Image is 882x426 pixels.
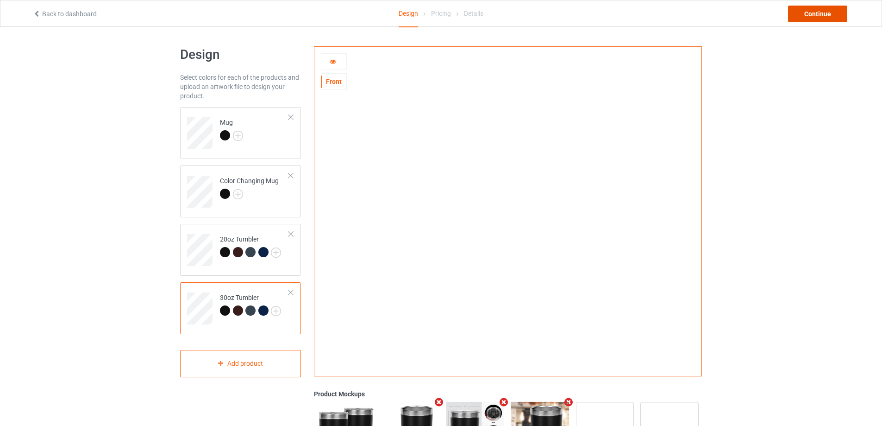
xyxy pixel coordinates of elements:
[233,131,243,141] img: svg+xml;base64,PD94bWwgdmVyc2lvbj0iMS4wIiBlbmNvZGluZz0iVVRGLTgiPz4KPHN2ZyB3aWR0aD0iMjJweCIgaGVpZ2...
[220,176,279,198] div: Color Changing Mug
[321,77,346,86] div: Front
[233,189,243,199] img: svg+xml;base64,PD94bWwgdmVyc2lvbj0iMS4wIiBlbmNvZGluZz0iVVRGLTgiPz4KPHN2ZyB3aWR0aD0iMjJweCIgaGVpZ2...
[180,282,301,334] div: 30oz Tumbler
[271,248,281,258] img: svg+xml;base64,PD94bWwgdmVyc2lvbj0iMS4wIiBlbmNvZGluZz0iVVRGLTgiPz4KPHN2ZyB3aWR0aD0iMjJweCIgaGVpZ2...
[220,118,243,140] div: Mug
[220,235,281,257] div: 20oz Tumbler
[563,397,574,407] i: Remove mockup
[180,224,301,276] div: 20oz Tumbler
[180,107,301,159] div: Mug
[433,397,445,407] i: Remove mockup
[180,350,301,377] div: Add product
[33,10,97,18] a: Back to dashboard
[314,389,702,399] div: Product Mockups
[180,165,301,217] div: Color Changing Mug
[180,46,301,63] h1: Design
[271,306,281,316] img: svg+xml;base64,PD94bWwgdmVyc2lvbj0iMS4wIiBlbmNvZGluZz0iVVRGLTgiPz4KPHN2ZyB3aWR0aD0iMjJweCIgaGVpZ2...
[431,0,451,26] div: Pricing
[399,0,418,27] div: Design
[498,397,510,407] i: Remove mockup
[464,0,483,26] div: Details
[788,6,847,22] div: Continue
[220,293,281,315] div: 30oz Tumbler
[180,73,301,101] div: Select colors for each of the products and upload an artwork file to design your product.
